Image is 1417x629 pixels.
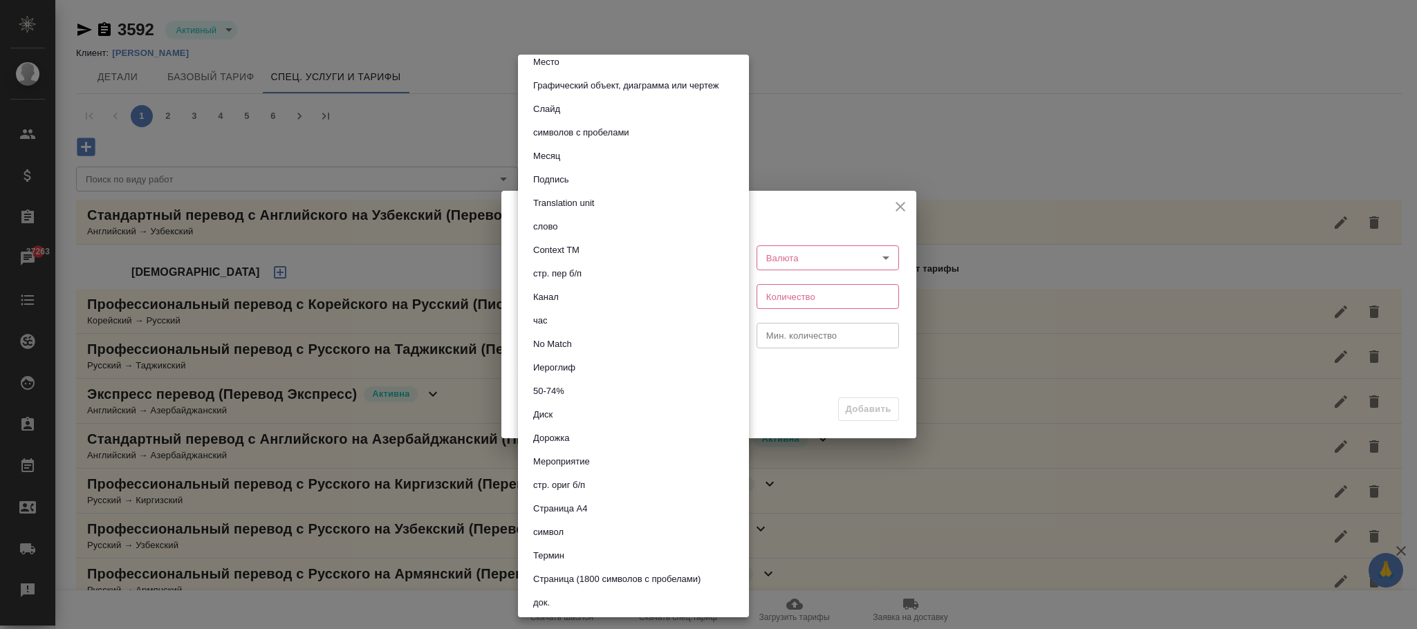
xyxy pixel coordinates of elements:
button: Мероприятие [529,454,594,469]
button: символ [529,525,568,540]
button: Страница А4 [529,501,591,516]
button: Страница (1800 символов с пробелами) [529,572,705,587]
button: Месяц [529,149,564,164]
button: слово [529,219,562,234]
button: док. [529,595,554,610]
button: Подпись [529,172,573,187]
button: 50-74% [529,384,568,399]
button: Графический объект, диаграмма или чертеж [529,78,723,93]
button: Слайд [529,102,564,117]
button: символов с пробелами [529,125,633,140]
button: час [529,313,552,328]
button: Канал [529,290,563,305]
button: Translation unit [529,196,598,211]
button: No Match [529,337,576,352]
button: Термин [529,548,568,563]
button: Место [529,55,564,70]
button: стр. пер б/п [529,266,586,281]
button: стр. ориг б/п [529,478,589,493]
button: Диск [529,407,557,422]
button: Дорожка [529,431,573,446]
button: Context TM [529,243,584,258]
button: Иероглиф [529,360,580,375]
